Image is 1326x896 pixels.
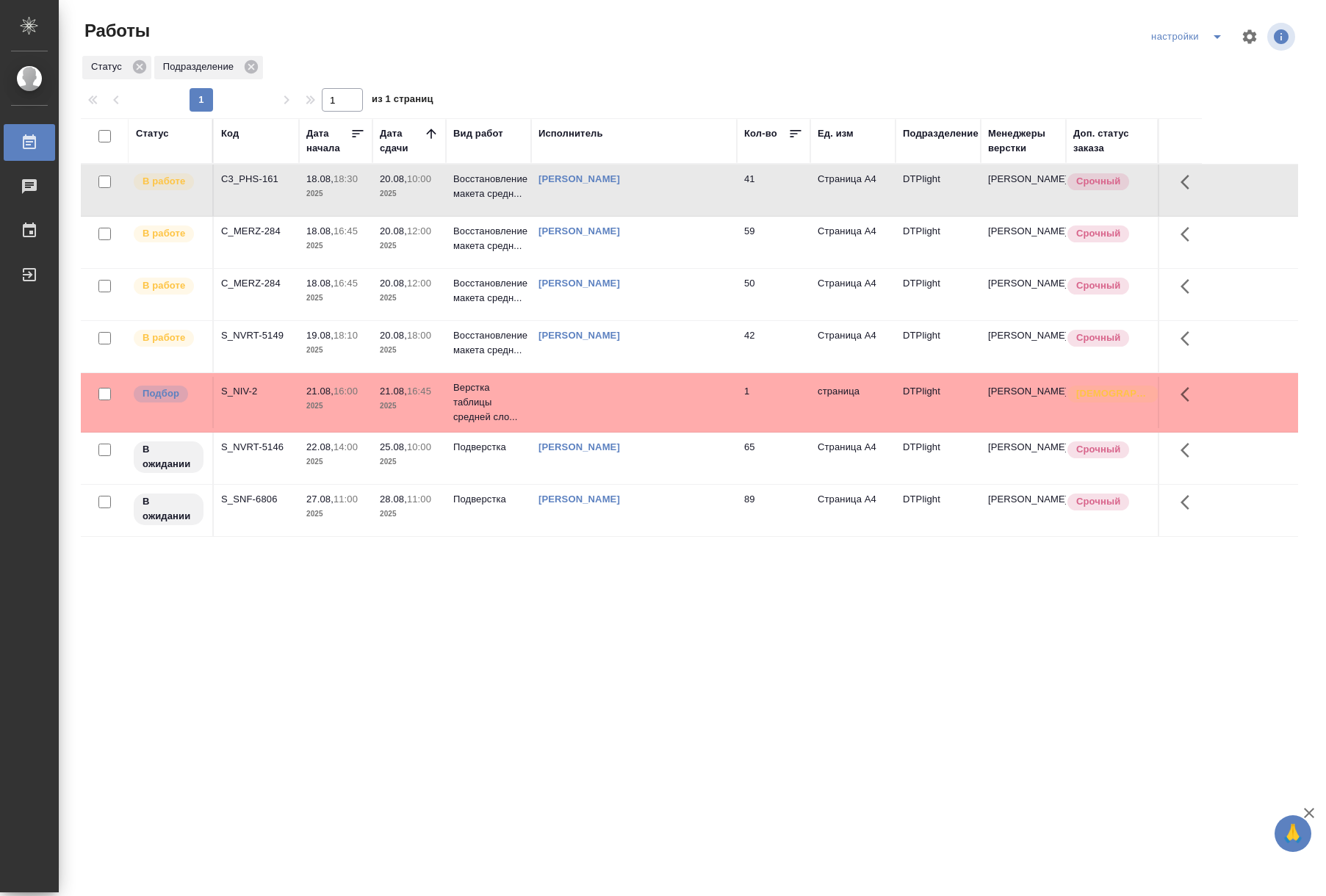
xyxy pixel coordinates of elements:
button: 🙏 [1275,815,1311,852]
a: [PERSON_NAME] [538,278,620,289]
p: Срочный [1076,494,1120,509]
td: DTPlight [896,165,981,216]
div: Кол-во [744,126,777,141]
span: из 1 страниц [372,90,433,112]
p: Восстановление макета средн... [453,224,524,253]
div: C3_PHS-161 [221,172,292,187]
p: Подверстка [453,492,524,507]
div: S_SNF-6806 [221,492,292,507]
p: В ожидании [143,494,195,524]
p: 12:00 [407,225,431,236]
p: 2025 [380,187,439,201]
div: Ед. изм [818,126,854,141]
div: Подразделение [154,56,263,79]
td: 41 [737,165,810,216]
p: Срочный [1076,278,1120,293]
a: [PERSON_NAME] [538,441,620,452]
p: Срочный [1076,330,1120,345]
td: 42 [737,321,810,372]
p: 2025 [380,455,439,469]
p: 10:00 [407,173,431,184]
p: 20.08, [380,278,407,289]
p: 20.08, [380,225,407,236]
p: 18.08, [306,225,334,236]
p: Подразделение [163,59,239,74]
p: 14:00 [334,441,358,452]
button: Здесь прячутся важные кнопки [1172,377,1207,412]
p: В ожидании [143,442,195,472]
td: DTPlight [896,433,981,484]
td: DTPlight [896,321,981,372]
td: страница [810,377,896,428]
span: Посмотреть информацию [1267,23,1298,51]
p: 16:45 [407,386,431,397]
p: 2025 [380,343,439,358]
p: 21.08, [380,386,407,397]
a: [PERSON_NAME] [538,330,620,341]
div: S_NIV-2 [221,384,292,399]
p: В работе [143,174,185,189]
div: split button [1147,25,1232,48]
div: Исполнитель выполняет работу [132,172,205,192]
p: 16:00 [334,386,358,397]
div: Подразделение [903,126,979,141]
p: В работе [143,278,185,293]
p: 18:00 [407,330,431,341]
div: S_NVRT-5149 [221,328,292,343]
p: Восстановление макета средн... [453,172,524,201]
p: Подверстка [453,440,524,455]
p: [PERSON_NAME] [988,172,1059,187]
p: [DEMOGRAPHIC_DATA] [1076,386,1150,401]
td: 50 [737,269,810,320]
td: 59 [737,217,810,268]
td: 65 [737,433,810,484]
td: Страница А4 [810,433,896,484]
p: 2025 [306,291,365,306]
a: [PERSON_NAME] [538,225,620,236]
a: [PERSON_NAME] [538,173,620,184]
p: 2025 [380,291,439,306]
div: Исполнитель выполняет работу [132,224,205,244]
p: Верстка таблицы средней сло... [453,380,524,424]
p: [PERSON_NAME] [988,328,1059,343]
p: Срочный [1076,174,1120,189]
td: 1 [737,377,810,428]
td: Страница А4 [810,165,896,216]
p: 18:30 [334,173,358,184]
p: [PERSON_NAME] [988,384,1059,399]
p: Восстановление макета средн... [453,328,524,358]
span: 🙏 [1280,818,1305,849]
p: 16:45 [334,225,358,236]
p: [PERSON_NAME] [988,276,1059,291]
p: 10:00 [407,441,431,452]
span: Работы [81,19,150,43]
p: [PERSON_NAME] [988,440,1059,455]
td: Страница А4 [810,485,896,536]
p: В работе [143,330,185,345]
button: Здесь прячутся важные кнопки [1172,269,1207,304]
td: 89 [737,485,810,536]
p: 18.08, [306,278,334,289]
p: 18:10 [334,330,358,341]
p: [PERSON_NAME] [988,492,1059,507]
div: S_NVRT-5146 [221,440,292,455]
p: 12:00 [407,278,431,289]
p: Срочный [1076,442,1120,457]
p: 2025 [380,239,439,253]
div: Дата начала [306,126,350,156]
p: 2025 [306,507,365,521]
p: 20.08, [380,330,407,341]
p: Восстановление макета средн... [453,276,524,306]
p: 19.08, [306,330,334,341]
p: 18.08, [306,173,334,184]
p: Статус [91,59,127,74]
p: 2025 [306,343,365,358]
div: Можно подбирать исполнителей [132,384,205,404]
p: В работе [143,226,185,241]
p: 2025 [380,507,439,521]
td: Страница А4 [810,321,896,372]
div: C_MERZ-284 [221,224,292,239]
button: Здесь прячутся важные кнопки [1172,485,1207,520]
p: 20.08, [380,173,407,184]
p: 21.08, [306,386,334,397]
